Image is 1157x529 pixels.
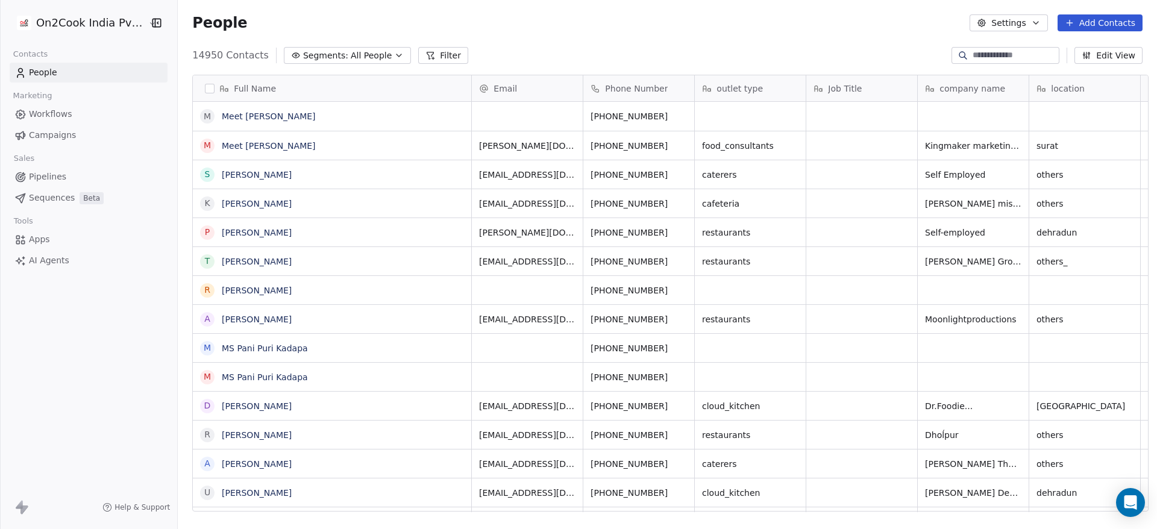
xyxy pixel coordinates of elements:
span: caterers [702,169,798,181]
span: [EMAIL_ADDRESS][DOMAIN_NAME] [479,169,575,181]
span: [EMAIL_ADDRESS][DOMAIN_NAME] [479,458,575,470]
span: surat [1036,140,1133,152]
span: Sequences [29,192,75,204]
button: Add Contacts [1058,14,1143,31]
a: [PERSON_NAME] [222,286,292,295]
span: Sales [8,149,40,167]
span: [PHONE_NUMBER] [591,487,687,499]
a: Apps [10,230,168,249]
span: [EMAIL_ADDRESS][DOMAIN_NAME] [479,313,575,325]
a: [PERSON_NAME] [222,257,292,266]
span: [PHONE_NUMBER] [591,342,687,354]
span: [PHONE_NUMBER] [591,284,687,296]
div: R [204,428,210,441]
div: M [204,371,211,383]
span: restaurants [702,313,798,325]
span: [PHONE_NUMBER] [591,110,687,122]
span: caterers [702,458,798,470]
span: others [1036,169,1133,181]
span: Phone Number [605,83,668,95]
span: Beta [80,192,104,204]
span: [PHONE_NUMBER] [591,429,687,441]
div: grid [193,102,472,512]
span: others [1036,458,1133,470]
div: R [204,284,210,296]
span: Self-employed [925,227,1021,239]
span: Help & Support [114,502,170,512]
a: People [10,63,168,83]
span: People [192,14,247,32]
span: Job Title [828,83,862,95]
span: [PHONE_NUMBER] [591,371,687,383]
span: [PERSON_NAME] Group [925,255,1021,268]
div: company name [918,75,1029,101]
span: [EMAIL_ADDRESS][DOMAIN_NAME] [479,255,575,268]
button: Edit View [1074,47,1143,64]
a: Workflows [10,104,168,124]
span: [PHONE_NUMBER] [591,198,687,210]
div: M [204,110,211,123]
span: [PERSON_NAME][DOMAIN_NAME][EMAIL_ADDRESS][DOMAIN_NAME] [479,140,575,152]
span: Self Employed [925,169,1021,181]
a: [PERSON_NAME] [222,430,292,440]
span: [PERSON_NAME] The Crazy Foods & Hotel The Mirage [925,458,1021,470]
span: others [1036,313,1133,325]
span: [PERSON_NAME] Dehradun Wale [925,487,1021,499]
span: others [1036,429,1133,441]
span: People [29,66,57,79]
a: MS Pani Puri Kadapa [222,372,308,382]
span: [PHONE_NUMBER] [591,255,687,268]
span: Moonlightproductions [925,313,1021,325]
a: MS Pani Puri Kadapa [222,343,308,353]
a: [PERSON_NAME] [222,401,292,411]
span: [EMAIL_ADDRESS][DOMAIN_NAME] [479,198,575,210]
div: u [204,486,210,499]
span: others_ [1036,255,1133,268]
span: others [1036,198,1133,210]
div: outlet type [695,75,806,101]
button: On2Cook India Pvt. Ltd. [14,13,140,33]
a: SequencesBeta [10,188,168,208]
span: Workflows [29,108,72,121]
span: All People [351,49,392,62]
div: D [204,399,211,412]
span: [PHONE_NUMBER] [591,169,687,181]
div: T [205,255,210,268]
span: company name [939,83,1005,95]
span: Marketing [8,87,57,105]
button: Settings [970,14,1047,31]
span: [PHONE_NUMBER] [591,140,687,152]
img: on2cook%20logo-04%20copy.jpg [17,16,31,30]
a: Pipelines [10,167,168,187]
div: A [205,457,211,470]
button: Filter [418,47,468,64]
a: Meet [PERSON_NAME] [222,111,316,121]
span: AI Agents [29,254,69,267]
span: location [1051,83,1085,95]
span: restaurants [702,227,798,239]
span: [GEOGRAPHIC_DATA] [1036,400,1133,412]
a: AI Agents [10,251,168,271]
div: location [1029,75,1140,101]
span: [PHONE_NUMBER] [591,227,687,239]
div: Phone Number [583,75,694,101]
span: cloud_kitchen [702,487,798,499]
a: Help & Support [102,502,170,512]
div: Job Title [806,75,917,101]
span: [PHONE_NUMBER] [591,458,687,470]
span: [PHONE_NUMBER] [591,313,687,325]
div: Open Intercom Messenger [1116,488,1145,517]
span: restaurants [702,429,798,441]
div: Email [472,75,583,101]
span: Full Name [234,83,276,95]
div: A [205,313,211,325]
a: [PERSON_NAME] [222,488,292,498]
div: M [204,139,211,152]
span: Dr.Foodie... [925,400,1021,412]
span: Dhoĺpur [925,429,1021,441]
a: [PERSON_NAME] [222,315,292,324]
span: [PERSON_NAME] mishtan bhandar [925,198,1021,210]
span: [EMAIL_ADDRESS][DOMAIN_NAME] [479,400,575,412]
div: S [205,168,210,181]
span: Apps [29,233,50,246]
